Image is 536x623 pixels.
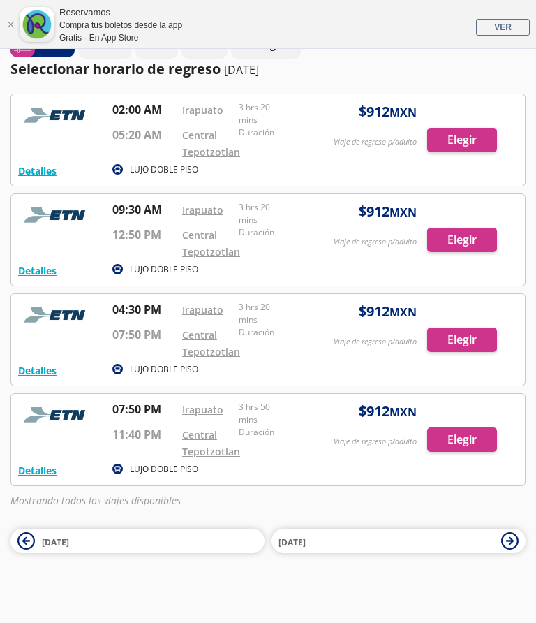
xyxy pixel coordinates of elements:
p: [DATE] [224,61,259,78]
p: LUJO DOBLE PISO [130,263,198,276]
a: Central Tepotzotlan [182,129,240,159]
a: VER [476,19,530,36]
a: Central Tepotzotlan [182,428,240,458]
p: LUJO DOBLE PISO [130,463,198,476]
span: [DATE] [278,536,306,548]
p: LUJO DOBLE PISO [130,363,198,376]
p: Seleccionar horario de regreso [10,59,221,80]
span: [DATE] [42,536,69,548]
p: LUJO DOBLE PISO [130,163,198,176]
a: Cerrar [6,20,15,29]
a: Irapuato [182,103,223,117]
span: VER [494,22,512,32]
button: Detalles [18,163,57,178]
a: Irapuato [182,403,223,416]
a: Irapuato [182,303,223,316]
button: [DATE] [271,529,526,553]
a: Central Tepotzotlan [182,228,240,258]
button: Detalles [18,363,57,378]
a: Irapuato [182,203,223,217]
div: Gratis - En App Store [59,31,182,44]
button: [DATE] [10,529,265,553]
button: Detalles [18,263,57,278]
div: Reservamos [59,6,182,20]
div: Compra tus boletos desde la app [59,19,182,31]
button: Detalles [18,463,57,478]
em: Mostrando todos los viajes disponibles [10,494,181,507]
a: Central Tepotzotlan [182,328,240,358]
